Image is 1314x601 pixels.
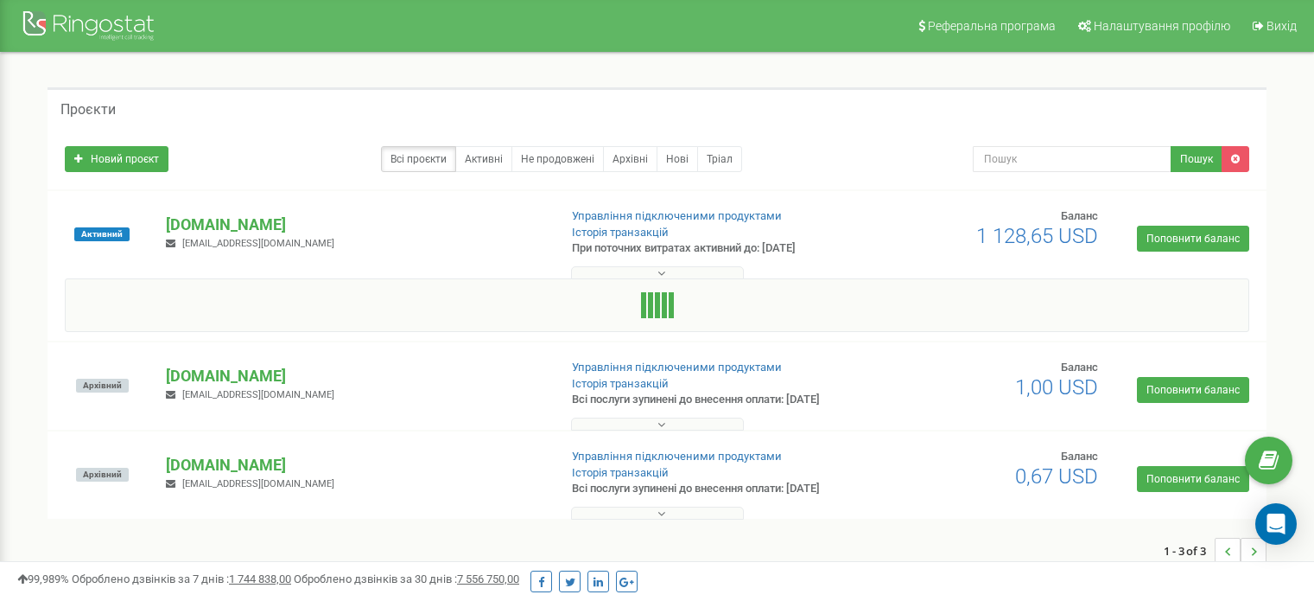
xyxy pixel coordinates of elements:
a: Історія транзакцій [572,466,669,479]
span: [EMAIL_ADDRESS][DOMAIN_NAME] [182,389,334,400]
p: При поточних витратах активний до: [DATE] [572,240,848,257]
p: [DOMAIN_NAME] [166,365,543,387]
span: Оброблено дзвінків за 7 днів : [72,572,291,585]
button: Пошук [1171,146,1222,172]
p: Всі послуги зупинені до внесення оплати: [DATE] [572,481,848,497]
a: Новий проєкт [65,146,168,172]
span: 1 128,65 USD [976,224,1098,248]
span: Налаштування профілю [1094,19,1230,33]
a: Поповнити баланс [1137,226,1249,252]
a: Не продовжені [511,146,604,172]
a: Поповнити баланс [1137,466,1249,492]
span: Баланс [1061,450,1098,463]
span: 0,67 USD [1015,464,1098,489]
a: Управління підключеними продуктами [572,361,782,374]
a: Всі проєкти [381,146,456,172]
span: Вихід [1266,19,1297,33]
input: Пошук [973,146,1171,172]
span: Архівний [76,379,129,393]
span: Оброблено дзвінків за 30 днів : [294,572,519,585]
p: [DOMAIN_NAME] [166,214,543,236]
a: Історія транзакцій [572,377,669,390]
span: Баланс [1061,209,1098,222]
span: 1 - 3 of 3 [1164,538,1215,564]
a: Управління підключеними продуктами [572,209,782,222]
a: Тріал [697,146,742,172]
a: Нові [657,146,698,172]
a: Історія транзакцій [572,226,669,239]
span: Архівний [76,468,129,482]
nav: ... [1164,521,1266,581]
span: [EMAIL_ADDRESS][DOMAIN_NAME] [182,478,334,489]
p: [DOMAIN_NAME] [166,454,543,476]
span: Баланс [1061,361,1098,374]
span: Реферальна програма [928,19,1056,33]
u: 7 556 750,00 [457,572,519,585]
p: Всі послуги зупинені до внесення оплати: [DATE] [572,392,848,408]
span: [EMAIL_ADDRESS][DOMAIN_NAME] [182,238,334,249]
span: 1,00 USD [1015,375,1098,400]
div: Open Intercom Messenger [1255,503,1297,545]
a: Активні [455,146,512,172]
span: 99,989% [17,572,69,585]
a: Архівні [603,146,657,172]
span: Активний [74,227,130,241]
u: 1 744 838,00 [229,572,291,585]
h5: Проєкти [60,102,116,118]
a: Управління підключеними продуктами [572,450,782,463]
a: Поповнити баланс [1137,377,1249,403]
